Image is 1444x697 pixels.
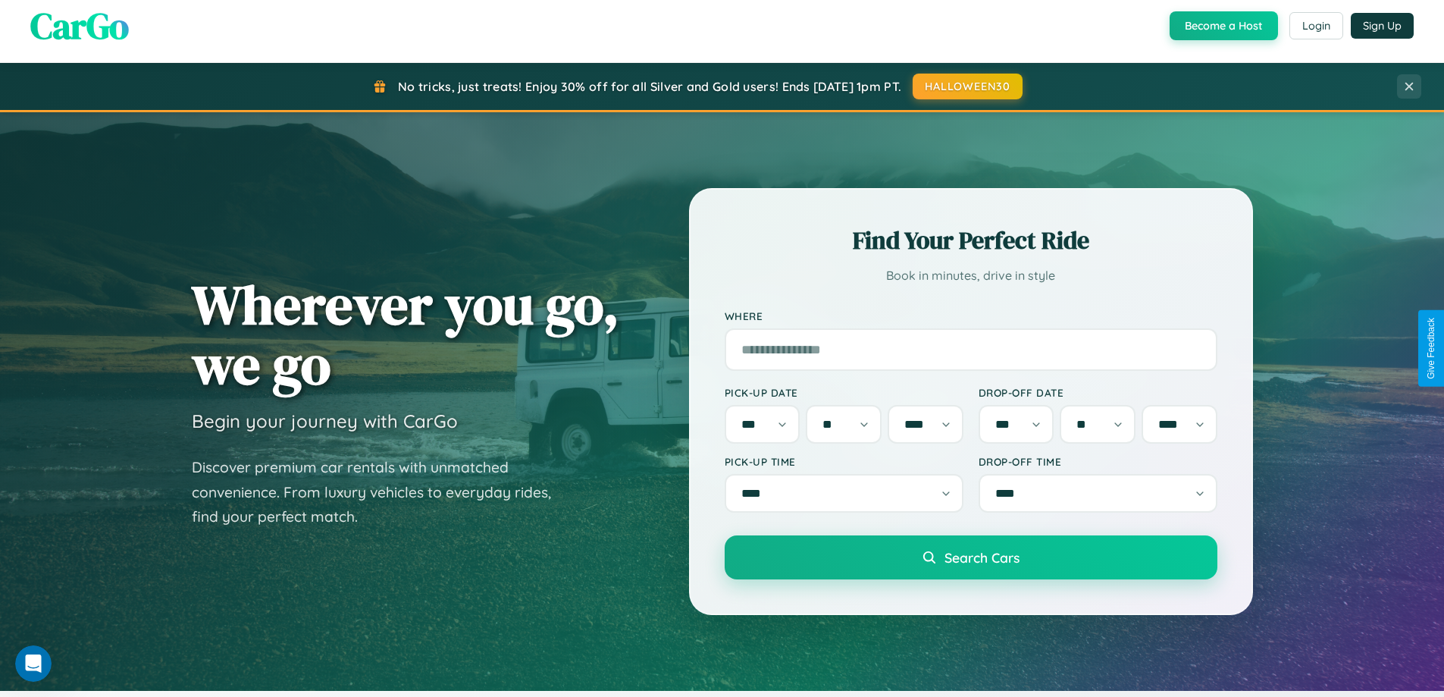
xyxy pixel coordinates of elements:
iframe: Intercom live chat [15,645,52,682]
p: Book in minutes, drive in style [725,265,1217,287]
h1: Wherever you go, we go [192,275,619,394]
button: HALLOWEEN30 [913,74,1023,99]
label: Where [725,309,1217,322]
p: Discover premium car rentals with unmatched convenience. From luxury vehicles to everyday rides, ... [192,455,571,529]
button: Sign Up [1351,13,1414,39]
span: No tricks, just treats! Enjoy 30% off for all Silver and Gold users! Ends [DATE] 1pm PT. [398,79,901,94]
button: Search Cars [725,535,1217,579]
label: Pick-up Date [725,386,963,399]
span: CarGo [30,1,129,51]
h3: Begin your journey with CarGo [192,410,458,432]
label: Drop-off Date [979,386,1217,399]
div: Give Feedback [1426,318,1436,379]
button: Login [1289,12,1343,39]
label: Drop-off Time [979,455,1217,468]
label: Pick-up Time [725,455,963,468]
span: Search Cars [944,549,1020,566]
h2: Find Your Perfect Ride [725,224,1217,257]
button: Become a Host [1170,11,1278,40]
